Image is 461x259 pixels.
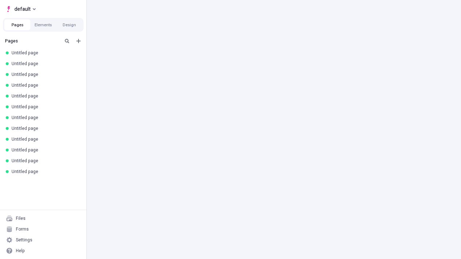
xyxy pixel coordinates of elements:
[16,226,29,232] div: Forms
[16,237,32,243] div: Settings
[5,38,60,44] div: Pages
[12,169,78,174] div: Untitled page
[12,93,78,99] div: Untitled page
[12,61,78,67] div: Untitled page
[4,19,30,30] button: Pages
[74,37,83,45] button: Add new
[14,5,31,13] span: default
[12,158,78,164] div: Untitled page
[16,248,25,254] div: Help
[12,147,78,153] div: Untitled page
[12,115,78,121] div: Untitled page
[16,215,26,221] div: Files
[3,4,39,14] button: Select site
[12,136,78,142] div: Untitled page
[12,104,78,110] div: Untitled page
[30,19,56,30] button: Elements
[12,82,78,88] div: Untitled page
[56,19,82,30] button: Design
[12,126,78,131] div: Untitled page
[12,72,78,77] div: Untitled page
[12,50,78,56] div: Untitled page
